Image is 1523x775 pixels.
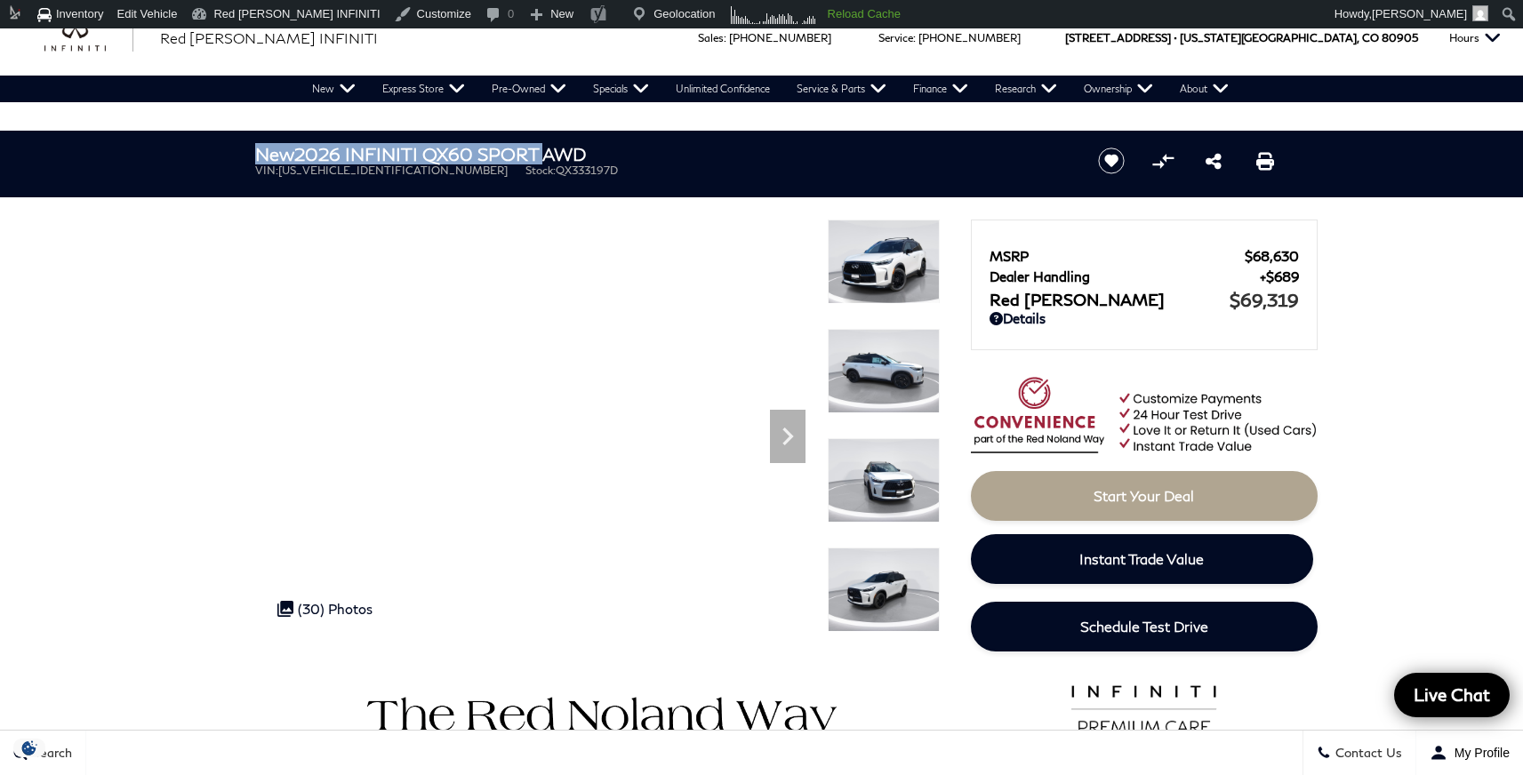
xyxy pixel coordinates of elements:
a: Ownership [1070,76,1166,102]
button: Compare Vehicle [1150,148,1176,174]
span: : [913,31,916,44]
span: Red [PERSON_NAME] INFINITI [160,29,378,46]
a: [STREET_ADDRESS] • [US_STATE][GEOGRAPHIC_DATA], CO 80905 [1065,31,1418,44]
span: Instant Trade Value [1079,550,1204,567]
span: [US_VEHICLE_IDENTIFICATION_NUMBER] [278,164,508,177]
span: MSRP [990,248,1245,264]
a: About [1166,76,1242,102]
a: Unlimited Confidence [662,76,783,102]
a: Print this New 2026 INFINITI QX60 SPORT AWD [1256,150,1274,172]
span: [PERSON_NAME] [1372,7,1467,20]
span: Live Chat [1405,683,1499,706]
span: Search [28,746,72,761]
a: Specials [580,76,662,102]
a: Start Your Deal [971,471,1318,521]
h1: 2026 INFINITI QX60 SPORT AWD [255,144,1069,164]
img: New 2026 2T RAD WHT INFINITI SPORT AWD image 1 [828,220,940,304]
img: INFINITI [44,24,133,52]
a: Schedule Test Drive [971,602,1318,651]
span: $69,319 [1230,289,1299,310]
span: QX333197D [556,164,618,177]
a: Instant Trade Value [971,534,1313,584]
div: Next [770,410,806,463]
span: Red [PERSON_NAME] [990,290,1230,309]
img: Visitors over 48 hours. Click for more Clicky Site Stats. [725,3,822,28]
span: Dealer Handling [990,268,1260,284]
img: infinitipremiumcare.png [1057,681,1230,752]
span: $689 [1260,268,1299,284]
span: VIN: [255,164,278,177]
a: infiniti [44,24,133,52]
span: $68,630 [1245,248,1299,264]
span: Schedule Test Drive [1080,618,1208,635]
button: Save vehicle [1092,147,1131,175]
button: Open user profile menu [1416,731,1523,775]
a: New [299,76,369,102]
a: Red [PERSON_NAME] $69,319 [990,289,1299,310]
img: New 2026 2T RAD WHT INFINITI SPORT AWD image 2 [828,329,940,413]
nav: Main Navigation [299,76,1242,102]
span: Service [878,31,913,44]
span: Contact Us [1331,746,1402,761]
a: [PHONE_NUMBER] [729,31,831,44]
a: Red [PERSON_NAME] INFINITI [160,28,378,49]
a: Express Store [369,76,478,102]
div: (30) Photos [269,592,381,626]
span: Start Your Deal [1094,487,1194,504]
iframe: Interactive Walkaround/Photo gallery of the vehicle/product [255,220,814,639]
a: MSRP $68,630 [990,248,1299,264]
a: Pre-Owned [478,76,580,102]
img: New 2026 2T RAD WHT INFINITI SPORT AWD image 3 [828,438,940,523]
a: Dealer Handling $689 [990,268,1299,284]
a: Share this New 2026 INFINITI QX60 SPORT AWD [1206,150,1222,172]
strong: Reload Cache [828,7,901,20]
a: Details [990,310,1299,326]
img: New 2026 2T RAD WHT INFINITI SPORT AWD image 4 [828,547,940,632]
a: Finance [900,76,982,102]
strong: New [255,143,294,164]
a: Research [982,76,1070,102]
span: Sales [698,31,724,44]
section: Click to Open Cookie Consent Modal [9,739,50,757]
a: Live Chat [1394,673,1510,717]
span: Stock: [525,164,556,177]
img: Opt-Out Icon [9,739,50,757]
span: : [724,31,726,44]
a: Service & Parts [783,76,900,102]
span: My Profile [1447,746,1510,760]
a: [PHONE_NUMBER] [918,31,1021,44]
